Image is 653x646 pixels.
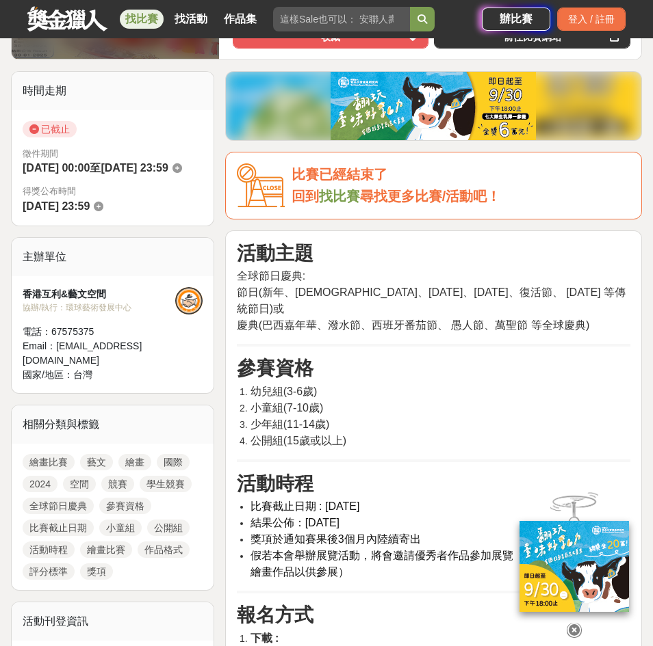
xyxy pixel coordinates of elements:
img: ff197300-f8ee-455f-a0ae-06a3645bc375.jpg [520,521,629,612]
a: 繪畫比賽 [23,454,75,470]
a: 公開組 [147,520,190,536]
a: 小童組 [99,520,142,536]
button: 收藏 [233,24,429,49]
strong: 活動主題 [237,243,313,264]
span: [DATE] 00:00 [23,162,90,174]
div: 電話： 67575375 [23,325,175,339]
a: 2024 [23,476,57,492]
span: [DATE] 23:59 [23,200,90,212]
a: 活動時程 [23,541,75,558]
strong: 下載 : [251,632,279,644]
a: 找比賽 [120,10,164,29]
a: 全球節日慶典 [23,498,94,514]
a: 學生競賽 [140,476,192,492]
input: 這樣Sale也可以： 安聯人壽創意銷售法募集 [273,7,410,31]
span: 已截止 [23,121,77,137]
strong: 活動時程 [237,473,313,494]
span: 慶典(巴西嘉年華、潑水節、西班牙番茄節、 愚人節、萬聖節 等全球慶典) [237,319,590,331]
a: 參賽資格 [99,498,151,514]
strong: 報名方式 [237,604,313,625]
div: 登入 / 註冊 [557,8,626,31]
span: 回到 [292,189,319,204]
a: 競賽 [101,476,134,492]
a: 前往比賽網站 [434,24,630,49]
a: 繪畫 [118,454,151,470]
span: 全球節日慶典: [237,270,305,282]
div: 協辦/執行： 環球藝術發展中心 [23,301,175,314]
span: 少年組(11-14歲) [251,418,330,430]
span: [DATE] 23:59 [101,162,168,174]
div: Email： [EMAIL_ADDRESS][DOMAIN_NAME] [23,339,175,368]
a: 藝文 [80,454,113,470]
a: 獎項 [80,563,113,580]
div: 活動刊登資訊 [12,602,214,641]
span: 小童組(7-10歲) [251,402,324,414]
div: 相關分類與標籤 [12,405,214,444]
a: 國際 [157,454,190,470]
a: 空間 [63,476,96,492]
span: 假若本會舉辦展覽活動，將會邀請優秀者作品參加展覽（參賽者可保留原紙本繪畫作品以供參展） [251,550,623,578]
img: fa09d9ae-94aa-4536-9352-67357bc4fb01.jpg [331,72,536,140]
strong: 參賽資格 [237,358,313,379]
div: 比賽已經結束了 [292,163,630,186]
span: 比賽截止日期 : [DATE] [251,500,360,512]
a: 繪畫比賽 [80,541,132,558]
span: 得獎公布時間 [23,185,203,198]
span: 幼兒組(3-6歲) [251,386,318,397]
a: 找活動 [169,10,213,29]
span: 結果公佈：[DATE] [251,517,340,528]
div: 時間走期 [12,72,214,110]
span: 獎項於通知賽果後3個月內陸續寄出 [251,533,421,545]
a: 作品格式 [138,541,190,558]
a: 評分標準 [23,563,75,580]
img: Icon [237,163,285,208]
span: 國家/地區： [23,369,73,380]
a: 辦比賽 [482,8,550,31]
a: 找比賽 [319,189,360,204]
div: 香港互利&藝文空間 [23,287,175,301]
span: 至 [90,162,101,174]
span: 尋找更多比賽/活動吧！ [360,189,501,204]
span: 台灣 [73,369,92,380]
span: 徵件期間 [23,148,58,159]
a: 比賽截止日期 [23,520,94,536]
span: 節日(新年、[DEMOGRAPHIC_DATA]、[DATE]、[DATE]、復活節、 [DATE] 等傳統節日)或 [237,286,626,314]
div: 主辦單位 [12,238,214,276]
a: 作品集 [218,10,262,29]
span: 公開組(15歲或以上) [251,435,346,446]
